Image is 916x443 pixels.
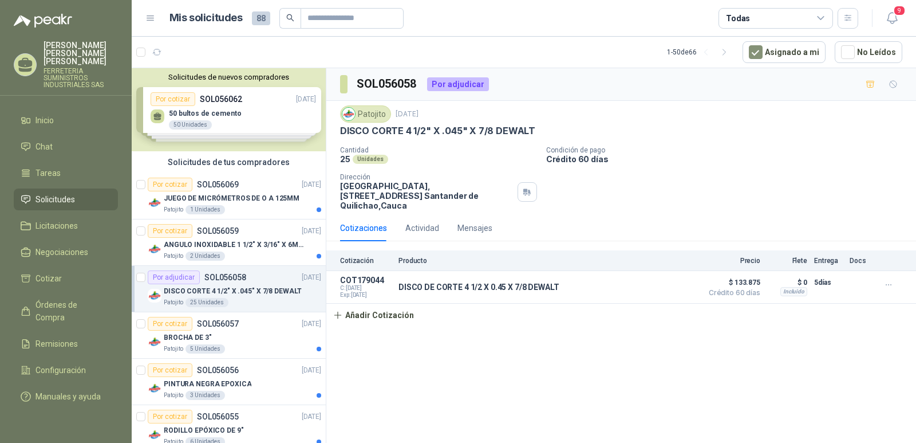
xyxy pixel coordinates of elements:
p: RODILLO EPÓXICO DE 9" [164,425,243,436]
img: Company Logo [148,335,161,349]
p: SOL056057 [197,320,239,328]
img: Company Logo [342,108,355,120]
span: Remisiones [35,338,78,350]
p: JUEGO DE MICRÓMETROS DE O A 125MM [164,193,299,204]
div: Patojito [340,105,391,123]
div: 2 Unidades [185,252,225,261]
a: Remisiones [14,333,118,355]
div: Todas [726,12,750,25]
div: 5 Unidades [185,344,225,354]
span: Tareas [35,167,61,179]
span: $ 133.875 [703,276,760,289]
span: Inicio [35,114,54,127]
div: Por adjudicar [148,270,200,284]
a: Negociaciones [14,241,118,263]
p: [DATE] [302,411,321,422]
p: [DATE] [302,319,321,330]
span: C: [DATE] [340,285,392,292]
p: ANGULO INOXIDABLE 1 1/2" X 3/16" X 6MTS [164,240,306,250]
p: Patojito [164,298,183,307]
span: Configuración [35,364,86,377]
a: Chat [14,136,118,158]
p: [GEOGRAPHIC_DATA], [STREET_ADDRESS] Santander de Quilichao , Cauca [340,181,513,210]
p: 5 días [814,276,843,289]
span: Cotizar [35,272,62,285]
p: Patojito [164,252,183,261]
span: Licitaciones [35,219,78,232]
p: SOL056055 [197,413,239,421]
div: Solicitudes de nuevos compradoresPor cotizarSOL056062[DATE] 50 bultos de cemento50 UnidadesPor co... [132,68,326,151]
div: Por adjudicar [427,77,489,91]
span: Manuales y ayuda [35,390,101,403]
a: Órdenes de Compra [14,294,118,328]
div: 1 Unidades [185,205,225,214]
p: Precio [703,257,760,265]
p: Flete [767,257,807,265]
a: Inicio [14,109,118,131]
div: Actividad [405,222,439,234]
a: Cotizar [14,268,118,289]
span: 88 [252,11,270,25]
button: Añadir Cotización [326,304,420,327]
p: [DATE] [302,226,321,237]
p: 25 [340,154,350,164]
div: Por cotizar [148,178,192,191]
span: Exp: [DATE] [340,292,392,299]
div: Por cotizar [148,224,192,238]
p: [PERSON_NAME] [PERSON_NAME] [PERSON_NAME] [44,41,118,65]
a: Tareas [14,162,118,184]
p: [DATE] [396,109,418,120]
p: Dirección [340,173,513,181]
div: Mensajes [457,222,492,234]
p: SOL056069 [197,181,239,189]
a: Por cotizarSOL056069[DATE] Company LogoJUEGO DE MICRÓMETROS DE O A 125MMPatojito1 Unidades [132,173,326,219]
p: DISCO DE CORTE 4 1/2 X 0.45 X 7/8 DEWALT [398,283,559,292]
img: Company Logo [148,196,161,210]
p: PINTURA NEGRA EPOXICA [164,379,251,390]
span: Negociaciones [35,246,88,258]
div: Por cotizar [148,317,192,331]
div: 1 - 50 de 66 [667,43,733,61]
p: Docs [850,257,872,265]
p: Patojito [164,391,183,400]
button: 9 [882,8,902,29]
div: 3 Unidades [185,391,225,400]
p: $ 0 [767,276,807,289]
p: Producto [398,257,696,265]
p: FERRETERIA SUMINISTROS INDUSTRIALES SAS [44,68,118,88]
button: Solicitudes de nuevos compradores [136,73,321,81]
img: Logo peakr [14,14,72,28]
h1: Mis solicitudes [169,10,243,26]
p: COT179044 [340,276,392,285]
p: Cotización [340,257,392,265]
a: Por cotizarSOL056056[DATE] Company LogoPINTURA NEGRA EPOXICAPatojito3 Unidades [132,359,326,405]
p: Condición de pago [546,146,911,154]
p: SOL056056 [197,366,239,374]
p: Entrega [814,257,843,265]
img: Company Logo [148,242,161,256]
span: 9 [893,5,906,16]
span: Crédito 60 días [703,289,760,296]
p: Patojito [164,344,183,354]
span: Solicitudes [35,193,75,206]
a: Solicitudes [14,189,118,210]
p: Cantidad [340,146,537,154]
div: Unidades [353,155,388,164]
a: Por cotizarSOL056059[DATE] Company LogoANGULO INOXIDABLE 1 1/2" X 3/16" X 6MTSPatojito2 Unidades [132,219,326,266]
h3: SOL056058 [357,75,418,93]
a: Por adjudicarSOL056058[DATE] Company LogoDISCO CORTE 4 1/2" X .045" X 7/8 DEWALTPatojito25 Unidades [132,266,326,312]
p: [DATE] [302,179,321,190]
div: 25 Unidades [185,298,228,307]
span: Órdenes de Compra [35,299,107,324]
p: DISCO CORTE 4 1/2" X .045" X 7/8 DEWALT [164,286,302,297]
a: Licitaciones [14,215,118,237]
img: Company Logo [148,428,161,442]
p: Patojito [164,205,183,214]
p: Crédito 60 días [546,154,911,164]
div: Cotizaciones [340,222,387,234]
div: Por cotizar [148,410,192,424]
p: DISCO CORTE 4 1/2" X .045" X 7/8 DEWALT [340,125,535,137]
p: SOL056058 [204,273,246,281]
div: Incluido [780,287,807,296]
img: Company Logo [148,289,161,303]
